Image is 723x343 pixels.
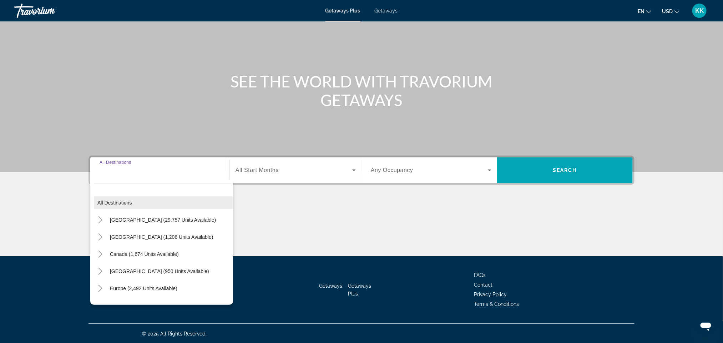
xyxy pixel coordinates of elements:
[236,167,279,173] span: All Start Months
[474,301,519,307] a: Terms & Conditions
[662,6,679,16] button: Change currency
[694,314,717,337] iframe: Кнопка запуска окна обмена сообщениями
[375,8,398,14] a: Getaways
[110,286,177,291] span: Europe (2,492 units available)
[94,282,106,295] button: Toggle Europe (2,492 units available)
[695,7,704,14] span: KK
[106,231,217,243] button: [GEOGRAPHIC_DATA] (1,208 units available)
[110,234,213,240] span: [GEOGRAPHIC_DATA] (1,208 units available)
[474,272,486,278] a: FAQs
[638,6,651,16] button: Change language
[100,160,131,165] span: All Destinations
[662,9,673,14] span: USD
[325,8,360,14] a: Getaways Plus
[97,200,132,206] span: All destinations
[94,214,106,226] button: Toggle United States (29,757 units available)
[106,213,219,226] button: [GEOGRAPHIC_DATA] (29,757 units available)
[94,248,106,261] button: Toggle Canada (1,674 units available)
[371,167,413,173] span: Any Occupancy
[497,157,633,183] button: Search
[106,282,181,295] button: Europe (2,492 units available)
[348,283,371,297] a: Getaways Plus
[106,265,213,278] button: [GEOGRAPHIC_DATA] (950 units available)
[553,167,577,173] span: Search
[319,283,343,289] a: Getaways
[690,3,709,18] button: User Menu
[14,1,86,20] a: Travorium
[474,282,492,288] a: Contact
[94,231,106,243] button: Toggle Mexico (1,208 units available)
[94,265,106,278] button: Toggle Caribbean & Atlantic Islands (950 units available)
[638,9,644,14] span: en
[110,251,179,257] span: Canada (1,674 units available)
[94,196,233,209] button: All destinations
[228,72,495,109] h1: SEE THE WORLD WITH TRAVORIUM GETAWAYS
[90,157,633,183] div: Search widget
[106,299,213,312] button: [GEOGRAPHIC_DATA] (214 units available)
[94,299,106,312] button: Toggle Australia (214 units available)
[110,217,216,223] span: [GEOGRAPHIC_DATA] (29,757 units available)
[474,292,507,297] a: Privacy Policy
[110,268,209,274] span: [GEOGRAPHIC_DATA] (950 units available)
[142,331,207,337] span: © 2025 All Rights Reserved.
[106,248,182,261] button: Canada (1,674 units available)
